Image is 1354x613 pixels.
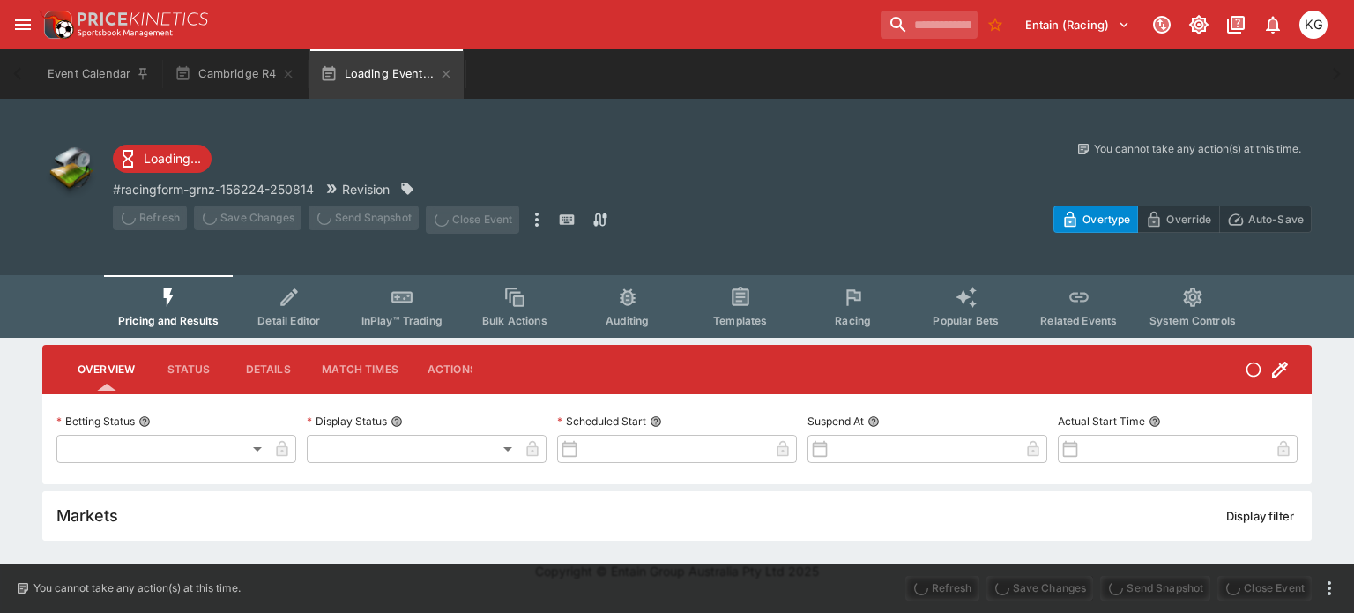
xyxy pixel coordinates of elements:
[1015,11,1141,39] button: Select Tenant
[1149,415,1161,428] button: Actual Start Time
[1040,314,1117,327] span: Related Events
[56,414,135,429] p: Betting Status
[981,11,1009,39] button: No Bookmarks
[650,415,662,428] button: Scheduled Start
[309,49,464,99] button: Loading Event...
[39,7,74,42] img: PriceKinetics Logo
[713,314,767,327] span: Templates
[104,275,1250,338] div: Event type filters
[1053,206,1312,233] div: Start From
[867,415,880,428] button: Suspend At
[1053,206,1138,233] button: Overtype
[63,348,149,391] button: Overview
[1299,11,1328,39] div: Kevin Gutschlag
[37,49,160,99] button: Event Calendar
[1257,9,1289,41] button: Notifications
[1166,210,1211,228] p: Override
[342,180,390,198] p: Revision
[149,348,228,391] button: Status
[118,314,219,327] span: Pricing and Results
[1149,314,1236,327] span: System Controls
[1248,210,1304,228] p: Auto-Save
[1137,206,1219,233] button: Override
[7,9,39,41] button: open drawer
[164,49,306,99] button: Cambridge R4
[1294,5,1333,44] button: Kevin Gutschlag
[56,505,118,526] h5: Markets
[33,580,241,596] p: You cannot take any action(s) at this time.
[526,206,547,234] button: more
[807,414,864,429] p: Suspend At
[1219,206,1312,233] button: Auto-Save
[835,314,871,327] span: Racing
[113,180,314,198] p: Copy To Clipboard
[1183,9,1215,41] button: Toggle light/dark mode
[1146,9,1178,41] button: Connected to PK
[557,414,646,429] p: Scheduled Start
[78,12,208,26] img: PriceKinetics
[391,415,403,428] button: Display Status
[482,314,547,327] span: Bulk Actions
[1058,414,1145,429] p: Actual Start Time
[606,314,649,327] span: Auditing
[257,314,320,327] span: Detail Editor
[308,348,413,391] button: Match Times
[1082,210,1130,228] p: Overtype
[1319,578,1340,599] button: more
[361,314,443,327] span: InPlay™ Trading
[307,414,387,429] p: Display Status
[138,415,151,428] button: Betting Status
[413,348,492,391] button: Actions
[42,141,99,198] img: other.png
[228,348,308,391] button: Details
[144,149,201,168] p: Loading...
[933,314,999,327] span: Popular Bets
[1220,9,1252,41] button: Documentation
[78,29,173,37] img: Sportsbook Management
[1216,502,1305,530] button: Display filter
[1094,141,1301,157] p: You cannot take any action(s) at this time.
[881,11,978,39] input: search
